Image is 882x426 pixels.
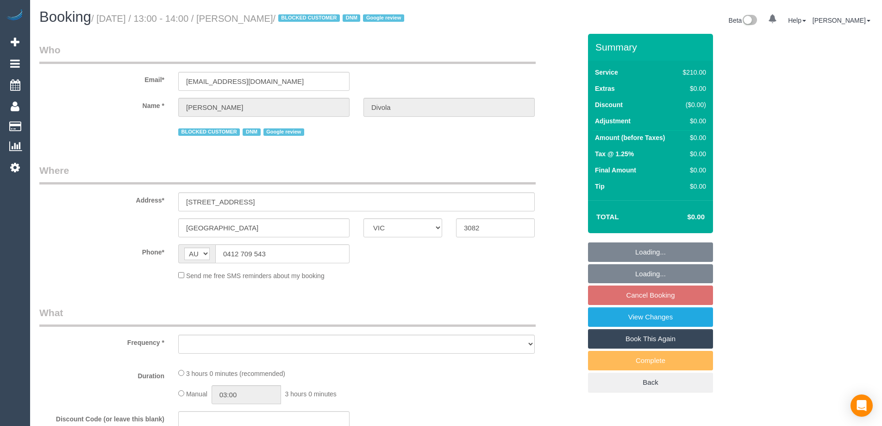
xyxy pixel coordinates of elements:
span: / [273,13,407,24]
a: Book This Again [588,329,713,349]
label: Duration [32,368,171,381]
label: Tip [595,182,605,191]
label: Service [595,68,618,77]
a: Back [588,373,713,392]
div: $0.00 [679,133,706,142]
span: 3 hours 0 minutes [285,390,337,398]
label: Address* [32,192,171,205]
span: Booking [39,9,91,25]
div: $0.00 [679,149,706,159]
strong: Total [596,213,619,221]
span: Send me free SMS reminders about my booking [186,272,325,280]
label: Phone* [32,244,171,257]
label: Email* [32,72,171,84]
a: Beta [729,17,757,24]
input: Email* [178,72,350,91]
h4: $0.00 [660,213,705,221]
label: Adjustment [595,116,631,126]
span: DNM [343,14,360,22]
input: First Name* [178,98,350,117]
input: Last Name* [363,98,535,117]
a: View Changes [588,307,713,327]
legend: Where [39,164,536,184]
input: Post Code* [456,218,535,237]
label: Amount (before Taxes) [595,133,665,142]
legend: What [39,306,536,327]
div: $0.00 [679,165,706,175]
a: Help [788,17,806,24]
span: DNM [243,128,260,136]
input: Phone* [215,244,350,263]
h3: Summary [595,42,708,52]
div: Open Intercom Messenger [851,394,873,417]
div: $0.00 [679,84,706,93]
img: New interface [742,15,757,27]
label: Discount Code (or leave this blank) [32,411,171,424]
label: Name * [32,98,171,110]
small: / [DATE] / 13:00 - 14:00 / [PERSON_NAME] [91,13,407,24]
div: $210.00 [679,68,706,77]
label: Frequency * [32,335,171,347]
label: Discount [595,100,623,109]
input: Suburb* [178,218,350,237]
span: Manual [186,390,207,398]
label: Extras [595,84,615,93]
label: Tax @ 1.25% [595,149,634,159]
span: Google review [263,128,304,136]
span: BLOCKED CUSTOMER [278,14,340,22]
a: [PERSON_NAME] [813,17,870,24]
div: ($0.00) [679,100,706,109]
span: 3 hours 0 minutes (recommended) [186,370,285,377]
legend: Who [39,43,536,64]
img: Automaid Logo [6,9,24,22]
div: $0.00 [679,182,706,191]
div: $0.00 [679,116,706,126]
label: Final Amount [595,165,636,175]
span: BLOCKED CUSTOMER [178,128,240,136]
span: Google review [363,14,404,22]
